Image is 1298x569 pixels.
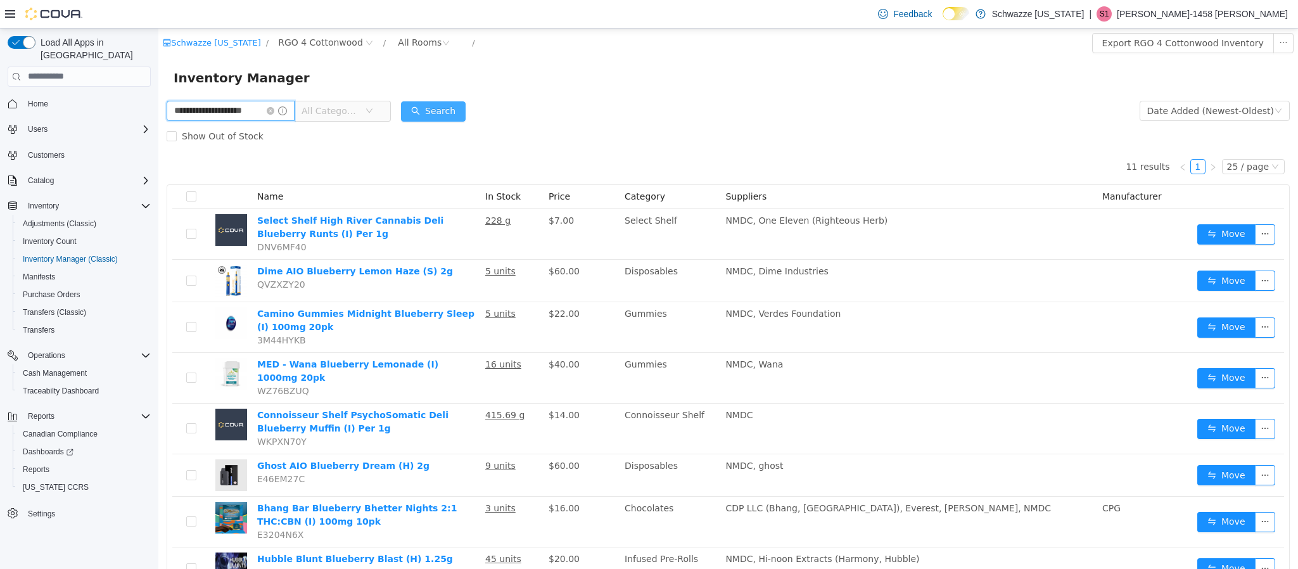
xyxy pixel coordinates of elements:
[18,287,151,302] span: Purchase Orders
[1097,530,1117,550] button: icon: ellipsis
[18,426,103,442] a: Canadian Compliance
[23,173,151,188] span: Catalog
[18,252,151,267] span: Inventory Manager (Classic)
[466,163,507,173] span: Category
[18,323,151,338] span: Transfers
[567,381,594,392] span: NMDC
[28,150,65,160] span: Customers
[28,509,55,519] span: Settings
[3,504,156,522] button: Settings
[1115,4,1135,25] button: icon: ellipsis
[1017,131,1032,146] li: Previous Page
[23,198,151,214] span: Inventory
[28,411,54,421] span: Reports
[13,321,156,339] button: Transfers
[23,254,118,264] span: Inventory Manager (Classic)
[4,10,103,19] a: icon: shopSchwazze [US_STATE]
[3,197,156,215] button: Inventory
[1097,483,1117,504] button: icon: ellipsis
[23,447,73,457] span: Dashboards
[18,287,86,302] a: Purchase Orders
[13,268,156,286] button: Manifests
[461,468,562,519] td: Chocolates
[18,462,54,477] a: Reports
[23,96,151,112] span: Home
[13,364,156,382] button: Cash Management
[99,331,280,354] a: MED - Wana Blueberry Lemonade (I) 1000mg 20pk
[327,163,362,173] span: In Stock
[18,216,151,231] span: Adjustments (Classic)
[18,305,151,320] span: Transfers (Classic)
[327,475,357,485] u: 3 units
[461,274,562,324] td: Gummies
[1039,242,1097,262] button: icon: swapMove
[25,8,82,20] img: Cova
[3,94,156,113] button: Home
[18,366,151,381] span: Cash Management
[893,8,932,20] span: Feedback
[23,325,54,335] span: Transfers
[57,524,89,556] img: Hubble Blunt Blueberry Blast (H) 1.25g hero shot
[1021,135,1028,143] i: icon: left
[99,307,148,317] span: 3M44HYKB
[873,1,937,27] a: Feedback
[18,480,151,495] span: Washington CCRS
[13,250,156,268] button: Inventory Manager (Classic)
[461,519,562,561] td: Infused Pre-Rolls
[1097,6,1112,22] div: Samantha-1458 Matthews
[1097,390,1117,411] button: icon: ellipsis
[23,348,70,363] button: Operations
[99,445,146,456] span: E46EM27C
[28,124,48,134] span: Users
[18,444,79,459] a: Dashboards
[1032,131,1047,146] li: 1
[390,432,421,442] span: $60.00
[23,147,151,163] span: Customers
[1116,79,1124,87] i: icon: down
[13,443,156,461] a: Dashboards
[967,131,1011,146] li: 11 results
[15,39,159,60] span: Inventory Manager
[8,89,151,556] nav: Complex example
[239,4,283,23] div: All Rooms
[108,10,110,19] span: /
[18,269,60,284] a: Manifests
[327,331,363,341] u: 16 units
[18,305,91,320] a: Transfers (Classic)
[13,425,156,443] button: Canadian Compliance
[13,286,156,304] button: Purchase Orders
[23,429,98,439] span: Canadian Compliance
[327,187,352,197] u: 228 g
[3,120,156,138] button: Users
[18,383,151,399] span: Traceabilty Dashboard
[99,163,125,173] span: Name
[1069,131,1110,145] div: 25 / page
[13,304,156,321] button: Transfers (Classic)
[327,432,357,442] u: 9 units
[567,432,625,442] span: NMDC, ghost
[18,269,151,284] span: Manifests
[13,382,156,400] button: Traceabilty Dashboard
[18,462,151,477] span: Reports
[3,172,156,189] button: Catalog
[461,426,562,468] td: Disposables
[567,238,670,248] span: NMDC, Dime Industries
[390,238,421,248] span: $60.00
[23,96,53,112] a: Home
[23,236,77,246] span: Inventory Count
[23,219,96,229] span: Adjustments (Classic)
[57,380,89,412] img: Connoisseur Shelf PsychoSomatic Deli Blueberry Muffin (I) Per 1g placeholder
[1113,134,1121,143] i: icon: down
[99,357,151,368] span: WZ76BZUQ
[23,409,60,424] button: Reports
[99,501,145,511] span: E3204N6X
[567,163,608,173] span: Suppliers
[1033,131,1047,145] a: 1
[13,215,156,233] button: Adjustments (Classic)
[18,216,101,231] a: Adjustments (Classic)
[57,279,89,310] img: Camino Gummies Midnight Blueberry Sleep (I) 100mg 20pk hero shot
[327,238,357,248] u: 5 units
[23,290,80,300] span: Purchase Orders
[390,187,416,197] span: $7.00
